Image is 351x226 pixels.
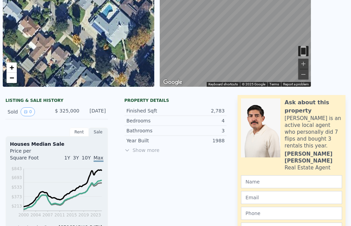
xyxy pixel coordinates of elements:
button: View historical data [21,107,35,116]
div: Sale [89,128,108,136]
div: Real Estate Agent [285,164,330,171]
tspan: 2004 [31,213,41,217]
button: Keyboard shortcuts [208,82,238,87]
tspan: 2023 [90,213,101,217]
div: 4 [175,117,225,124]
div: Bathrooms [126,127,175,134]
div: [PERSON_NAME] is an active local agent who personally did 7 flips and bought 3 rentals this year. [285,115,342,149]
a: Zoom out [7,73,17,83]
tspan: 2011 [55,213,65,217]
span: © 2025 Google [242,82,265,86]
a: Report a problem [283,82,309,86]
div: 2,783 [175,107,225,114]
tspan: $373 [11,194,22,199]
span: 10Y [82,155,90,160]
button: Zoom out [298,69,308,80]
tspan: $533 [11,185,22,190]
div: Rent [70,128,89,136]
input: Phone [241,207,342,220]
tspan: $843 [11,166,22,171]
div: 1988 [175,137,225,144]
a: Open this area in Google Maps (opens a new window) [161,78,184,87]
tspan: 2000 [19,213,29,217]
button: Zoom in [298,59,308,69]
div: Finished Sqft [126,107,175,114]
tspan: $693 [11,175,22,180]
div: Ask about this property [285,98,342,115]
button: Toggle motion tracking [298,46,308,56]
span: Max [94,155,104,162]
div: Bedrooms [126,117,175,124]
span: + [10,63,14,72]
div: Sold [8,107,49,116]
span: − [10,73,14,82]
div: LISTING & SALE HISTORY [5,98,108,105]
tspan: 2019 [78,213,89,217]
img: Google [161,78,184,87]
a: Zoom in [7,62,17,73]
div: Price per Square Foot [10,147,57,165]
div: [DATE] [85,107,106,116]
span: 3Y [73,155,79,160]
div: Houses Median Sale [10,141,104,147]
span: 1Y [64,155,70,160]
span: Show more [124,147,227,154]
tspan: 2007 [43,213,53,217]
span: $ 325,000 [55,108,79,114]
div: 3 [175,127,225,134]
div: Property details [124,98,227,103]
tspan: $213 [11,204,22,209]
a: Terms (opens in new tab) [269,82,279,86]
div: [PERSON_NAME] [PERSON_NAME] [285,151,342,164]
input: Email [241,191,342,204]
div: Year Built [126,137,175,144]
tspan: 2015 [66,213,77,217]
input: Name [241,175,342,188]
